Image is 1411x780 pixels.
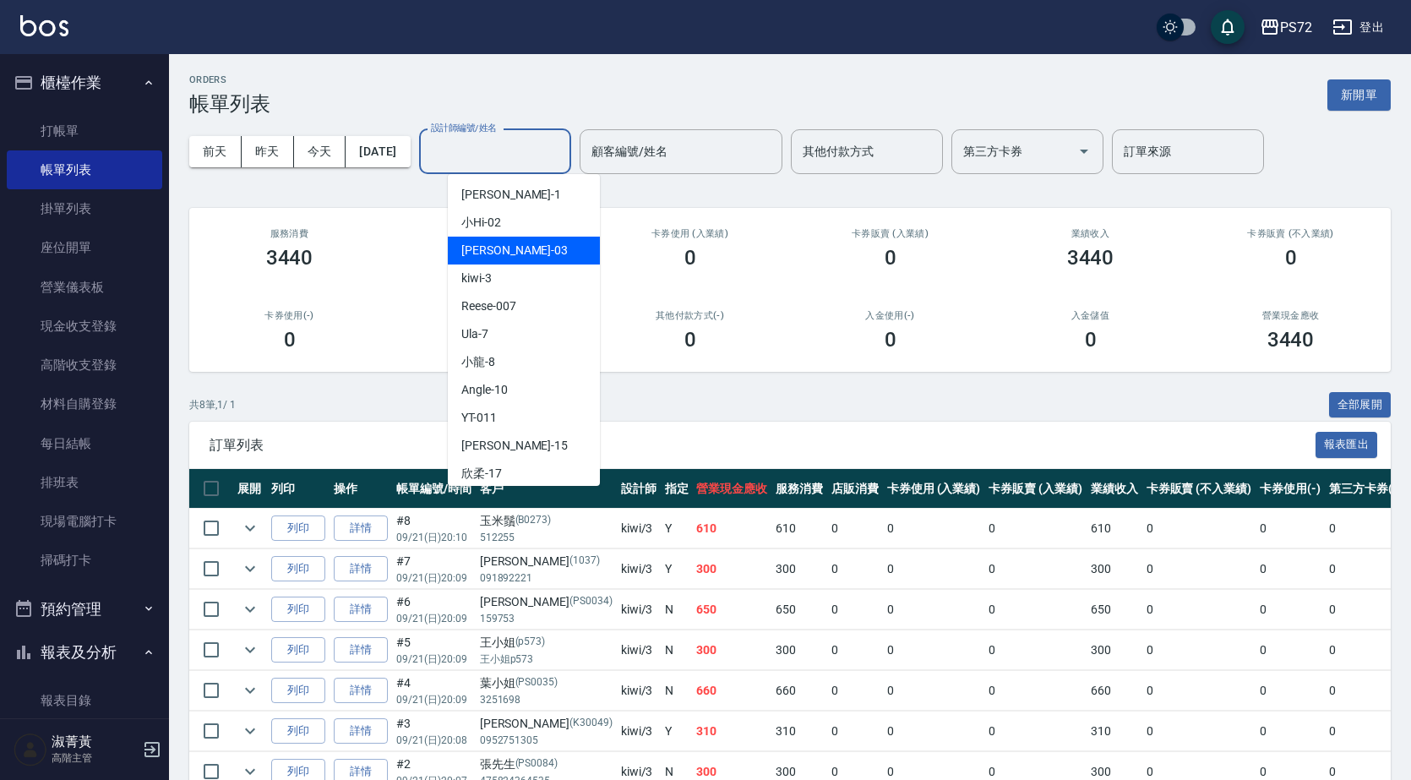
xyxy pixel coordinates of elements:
td: 0 [1325,630,1406,670]
p: 高階主管 [52,750,138,766]
td: Y [661,712,693,751]
p: 3251698 [480,692,613,707]
td: 0 [827,630,883,670]
td: 0 [827,671,883,711]
p: 09/21 (日) 20:09 [396,652,471,667]
p: 09/21 (日) 20:08 [396,733,471,748]
button: 新開單 [1327,79,1391,111]
td: 650 [1087,590,1142,630]
span: YT -011 [461,409,497,427]
td: 650 [692,590,771,630]
td: 0 [1142,712,1256,751]
h2: 卡券販賣 (入業績) [810,228,970,239]
td: 0 [1256,509,1325,548]
td: 0 [1142,590,1256,630]
td: 610 [771,509,827,548]
th: 設計師 [617,469,661,509]
h3: 0 [1285,246,1297,270]
td: 300 [692,549,771,589]
td: 0 [1256,671,1325,711]
td: 0 [1142,509,1256,548]
button: 昨天 [242,136,294,167]
td: N [661,671,693,711]
th: 列印 [267,469,330,509]
h2: 第三方卡券(-) [410,310,569,321]
td: 0 [1325,590,1406,630]
p: 王小姐p573 [480,652,613,667]
td: 0 [883,671,985,711]
th: 卡券使用 (入業績) [883,469,985,509]
td: #4 [392,671,476,711]
td: 610 [1087,509,1142,548]
button: 報表匯出 [1316,432,1378,458]
h3: 3440 [266,246,313,270]
td: 0 [1142,630,1256,670]
h2: 店販消費 [410,228,569,239]
span: Reese -007 [461,297,516,315]
p: 09/21 (日) 20:09 [396,570,471,586]
div: 王小姐 [480,634,613,652]
h3: 0 [684,328,696,352]
td: 0 [1256,712,1325,751]
td: kiwi /3 [617,509,661,548]
th: 卡券使用(-) [1256,469,1325,509]
div: 葉小姐 [480,674,613,692]
td: #5 [392,630,476,670]
td: 0 [1325,509,1406,548]
h2: ORDERS [189,74,270,85]
label: 設計師編號/姓名 [431,122,497,134]
td: 300 [771,630,827,670]
img: Logo [20,15,68,36]
button: 前天 [189,136,242,167]
h2: 業績收入 [1011,228,1170,239]
a: 材料自購登錄 [7,385,162,423]
td: 0 [883,712,985,751]
h3: 0 [885,246,896,270]
a: 詳情 [334,515,388,542]
p: 091892221 [480,570,613,586]
td: #6 [392,590,476,630]
div: 張先生 [480,755,613,773]
a: 帳單列表 [7,150,162,189]
a: 營業儀表板 [7,268,162,307]
a: 詳情 [334,718,388,745]
td: kiwi /3 [617,671,661,711]
span: Angle -10 [461,381,508,399]
button: Open [1071,138,1098,165]
td: 0 [984,630,1087,670]
th: 操作 [330,469,392,509]
a: 報表匯出 [1316,436,1378,452]
div: [PERSON_NAME] [480,715,613,733]
p: 159753 [480,611,613,626]
h5: 淑菁黃 [52,734,138,750]
th: 客戶 [476,469,617,509]
a: 詳情 [334,678,388,704]
th: 店販消費 [827,469,883,509]
a: 每日結帳 [7,424,162,463]
td: 0 [827,712,883,751]
button: 全部展開 [1329,392,1392,418]
td: 0 [1256,549,1325,589]
h3: 0 [1085,328,1097,352]
td: 310 [692,712,771,751]
td: 0 [883,549,985,589]
td: kiwi /3 [617,712,661,751]
td: #3 [392,712,476,751]
p: (K30049) [569,715,613,733]
td: 0 [984,712,1087,751]
button: 登出 [1326,12,1391,43]
p: 09/21 (日) 20:09 [396,611,471,626]
td: 610 [692,509,771,548]
td: 650 [771,590,827,630]
span: 小Hi -02 [461,214,501,232]
h2: 營業現金應收 [1211,310,1370,321]
th: 業績收入 [1087,469,1142,509]
a: 高階收支登錄 [7,346,162,385]
td: 0 [1325,549,1406,589]
td: 0 [1325,671,1406,711]
td: 0 [1256,630,1325,670]
td: 0 [827,590,883,630]
span: 訂單列表 [210,437,1316,454]
td: Y [661,549,693,589]
p: (PS0084) [515,755,558,773]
